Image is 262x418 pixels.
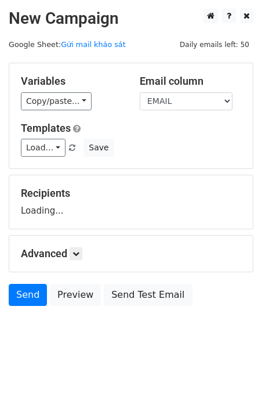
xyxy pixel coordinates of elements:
[9,9,253,28] h2: New Campaign
[21,75,122,88] h5: Variables
[104,284,192,306] a: Send Test Email
[21,139,65,157] a: Load...
[21,92,92,110] a: Copy/paste...
[21,122,71,134] a: Templates
[21,187,241,217] div: Loading...
[176,38,253,51] span: Daily emails left: 50
[176,40,253,49] a: Daily emails left: 50
[61,40,126,49] a: Gửi mail khảo sát
[83,139,114,157] button: Save
[21,187,241,200] h5: Recipients
[9,40,126,49] small: Google Sheet:
[50,284,101,306] a: Preview
[140,75,241,88] h5: Email column
[21,247,241,260] h5: Advanced
[9,284,47,306] a: Send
